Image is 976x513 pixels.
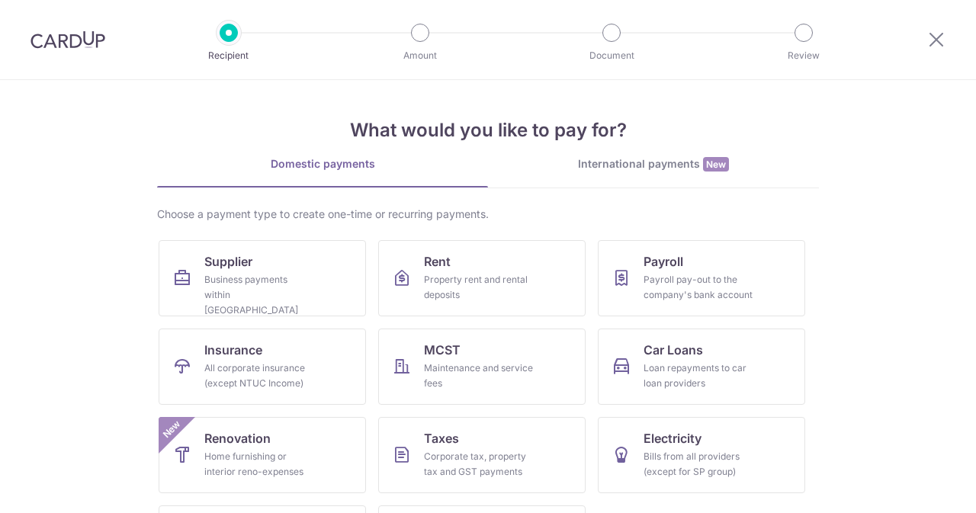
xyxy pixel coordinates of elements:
[378,329,586,405] a: MCSTMaintenance and service fees
[488,156,819,172] div: International payments
[204,429,271,447] span: Renovation
[157,117,819,144] h4: What would you like to pay for?
[703,157,729,172] span: New
[378,240,586,316] a: RentProperty rent and rental deposits
[644,252,683,271] span: Payroll
[555,48,668,63] p: Document
[30,30,105,49] img: CardUp
[204,449,314,479] div: Home furnishing or interior reno-expenses
[878,467,961,505] iframe: Opens a widget where you can find more information
[424,272,534,303] div: Property rent and rental deposits
[159,417,185,442] span: New
[204,361,314,391] div: All corporate insurance (except NTUC Income)
[644,449,753,479] div: Bills from all providers (except for SP group)
[424,429,459,447] span: Taxes
[378,417,586,493] a: TaxesCorporate tax, property tax and GST payments
[157,156,488,172] div: Domestic payments
[424,252,451,271] span: Rent
[204,341,262,359] span: Insurance
[644,341,703,359] span: Car Loans
[644,272,753,303] div: Payroll pay-out to the company's bank account
[644,429,701,447] span: Electricity
[598,329,805,405] a: Car LoansLoan repayments to car loan providers
[157,207,819,222] div: Choose a payment type to create one-time or recurring payments.
[204,252,252,271] span: Supplier
[424,361,534,391] div: Maintenance and service fees
[172,48,285,63] p: Recipient
[159,417,366,493] a: RenovationHome furnishing or interior reno-expensesNew
[204,272,314,318] div: Business payments within [GEOGRAPHIC_DATA]
[644,361,753,391] div: Loan repayments to car loan providers
[159,329,366,405] a: InsuranceAll corporate insurance (except NTUC Income)
[747,48,860,63] p: Review
[598,417,805,493] a: ElectricityBills from all providers (except for SP group)
[424,449,534,479] div: Corporate tax, property tax and GST payments
[364,48,477,63] p: Amount
[598,240,805,316] a: PayrollPayroll pay-out to the company's bank account
[159,240,366,316] a: SupplierBusiness payments within [GEOGRAPHIC_DATA]
[424,341,461,359] span: MCST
